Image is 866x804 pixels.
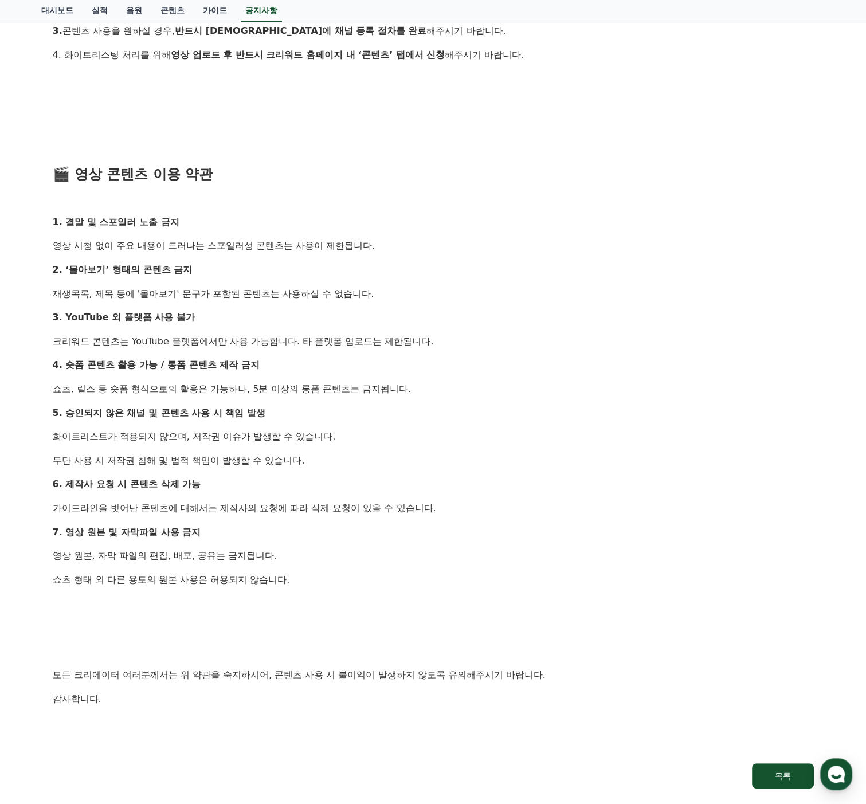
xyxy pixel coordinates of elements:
[175,25,426,36] strong: 반드시 [DEMOGRAPHIC_DATA]에 채널 등록 절차를 완료
[53,48,814,62] p: 4. 화이트리스팅 처리를 위해 해주시기 바랍니다.
[53,217,179,228] strong: 1. 결말 및 스포일러 노출 금지
[148,363,220,392] a: 설정
[53,407,265,418] strong: 5. 승인되지 않은 채널 및 콘텐츠 사용 시 책임 발생
[53,763,814,789] a: 목록
[53,572,814,587] p: 쇼츠 형태 외 다른 용도의 원본 사용은 허용되지 않습니다.
[53,453,814,468] p: 무단 사용 시 저작권 침해 및 법적 책임이 발생할 수 있습니다.
[105,381,119,390] span: 대화
[53,312,195,323] strong: 3. YouTube 외 플랫폼 사용 불가
[53,501,814,516] p: 가이드라인을 벗어난 콘텐츠에 대해서는 제작사의 요청에 따라 삭제 요청이 있을 수 있습니다.
[53,25,62,36] strong: 3.
[53,166,213,182] span: 🎬 영상 콘텐츠 이용 약관
[775,770,791,782] div: 목록
[53,548,814,563] p: 영상 원본, 자막 파일의 편집, 배포, 공유는 금지됩니다.
[53,668,814,683] p: 모든 크리에이터 여러분께서는 위 약관을 숙지하시어, 콘텐츠 사용 시 불이익이 발생하지 않도록 유의해주시기 바랍니다.
[53,382,814,397] p: 쇼츠, 릴스 등 숏폼 형식으로의 활용은 가능하나, 5분 이상의 롱폼 콘텐츠는 금지됩니다.
[752,763,814,789] button: 목록
[53,527,201,538] strong: 7. 영상 원본 및 자막파일 사용 금지
[53,238,814,253] p: 영상 시청 없이 주요 내용이 드러나는 스포일러성 콘텐츠는 사용이 제한됩니다.
[53,429,814,444] p: 화이트리스트가 적용되지 않으며, 저작권 이슈가 발생할 수 있습니다.
[171,49,445,60] strong: 영상 업로드 후 반드시 크리워드 홈페이지 내 ‘콘텐츠’ 탭에서 신청
[177,381,191,390] span: 설정
[53,479,201,489] strong: 6. 제작사 요청 시 콘텐츠 삭제 가능
[36,381,43,390] span: 홈
[53,287,814,301] p: 재생목록, 제목 등에 '몰아보기' 문구가 포함된 콘텐츠는 사용하실 수 없습니다.
[53,359,260,370] strong: 4. 숏폼 콘텐츠 활용 가능 / 롱폼 콘텐츠 제작 금지
[53,264,193,275] strong: 2. ‘몰아보기’ 형태의 콘텐츠 금지
[53,692,814,707] p: 감사합니다.
[53,334,814,349] p: 크리워드 콘텐츠는 YouTube 플랫폼에서만 사용 가능합니다. 타 플랫폼 업로드는 제한됩니다.
[3,363,76,392] a: 홈
[53,23,814,38] p: 콘텐츠 사용을 원하실 경우, 해주시기 바랍니다.
[76,363,148,392] a: 대화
